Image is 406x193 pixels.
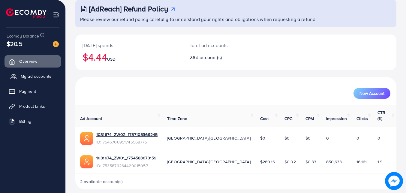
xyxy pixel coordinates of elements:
[284,159,296,165] span: $0.02
[305,159,317,165] span: $0.33
[190,55,256,60] h2: 2
[80,132,93,145] img: ic-ads-acc.e4c84228.svg
[83,42,175,49] p: [DATE] spends
[167,135,251,141] span: [GEOGRAPHIC_DATA]/[GEOGRAPHIC_DATA]
[5,85,61,97] a: Payment
[107,56,116,62] span: USD
[326,159,342,165] span: 850,633
[377,110,385,122] span: CTR (%)
[5,55,61,67] a: Overview
[53,41,59,47] img: image
[89,5,168,13] h3: [AdReach] Refund Policy
[53,11,60,18] img: menu
[260,159,275,165] span: $280.16
[192,54,222,61] span: Ad account(s)
[326,135,329,141] span: 0
[167,159,251,165] span: [GEOGRAPHIC_DATA]/[GEOGRAPHIC_DATA]
[377,159,382,165] span: 1.9
[5,115,61,127] a: Billing
[80,16,393,23] p: Please review our refund policy carefully to understand your rights and obligations when requesti...
[305,116,314,122] span: CPM
[167,116,187,122] span: Time Zone
[353,88,390,99] button: New Account
[19,88,36,94] span: Payment
[356,135,359,141] span: 0
[5,100,61,112] a: Product Links
[19,103,45,109] span: Product Links
[359,91,384,95] span: New Account
[19,118,31,124] span: Billing
[19,58,37,64] span: Overview
[385,172,403,190] img: image
[83,51,175,63] h2: $4.44
[284,116,292,122] span: CPC
[190,42,256,49] p: Total ad accounts
[260,135,265,141] span: $0
[260,116,269,122] span: Cost
[356,116,368,122] span: Clicks
[7,33,39,39] span: Ecomdy Balance
[96,155,156,161] a: 1031674_ZW01_1754583673159
[5,70,61,82] a: My ad accounts
[7,39,23,48] span: $20.5
[80,155,93,168] img: ic-ads-acc.e4c84228.svg
[96,139,158,145] span: ID: 7546706951745568775
[96,131,158,137] a: 1031674_ZW02_1757105369245
[80,179,123,185] span: 2 available account(s)
[284,135,290,141] span: $0
[356,159,367,165] span: 16,161
[326,116,347,122] span: Impression
[80,116,102,122] span: Ad Account
[96,163,156,169] span: ID: 7535879264429015057
[6,8,47,18] img: logo
[377,135,380,141] span: 0
[305,135,311,141] span: $0
[21,73,51,79] span: My ad accounts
